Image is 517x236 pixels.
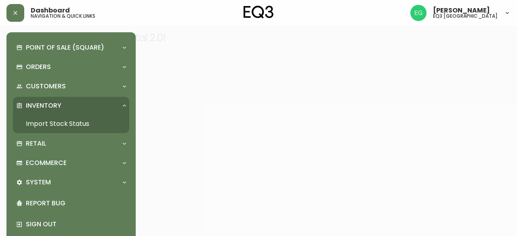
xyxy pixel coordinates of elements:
[26,220,126,229] p: Sign Out
[26,139,46,148] p: Retail
[13,58,129,76] div: Orders
[13,39,129,56] div: Point of Sale (Square)
[13,135,129,152] div: Retail
[13,173,129,191] div: System
[26,159,67,167] p: Ecommerce
[13,77,129,95] div: Customers
[26,43,104,52] p: Point of Sale (Square)
[433,7,490,14] span: [PERSON_NAME]
[26,178,51,187] p: System
[244,6,273,19] img: logo
[26,63,51,71] p: Orders
[26,199,126,208] p: Report Bug
[26,101,61,110] p: Inventory
[13,193,129,214] div: Report Bug
[26,82,66,91] p: Customers
[31,14,95,19] h5: navigation & quick links
[433,14,498,19] h5: eq3 [GEOGRAPHIC_DATA]
[13,115,129,133] a: Import Stock Status
[13,154,129,172] div: Ecommerce
[410,5,427,21] img: db11c1629862fe82d63d0774b1b54d2b
[13,97,129,115] div: Inventory
[31,7,70,14] span: Dashboard
[13,214,129,235] div: Sign Out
